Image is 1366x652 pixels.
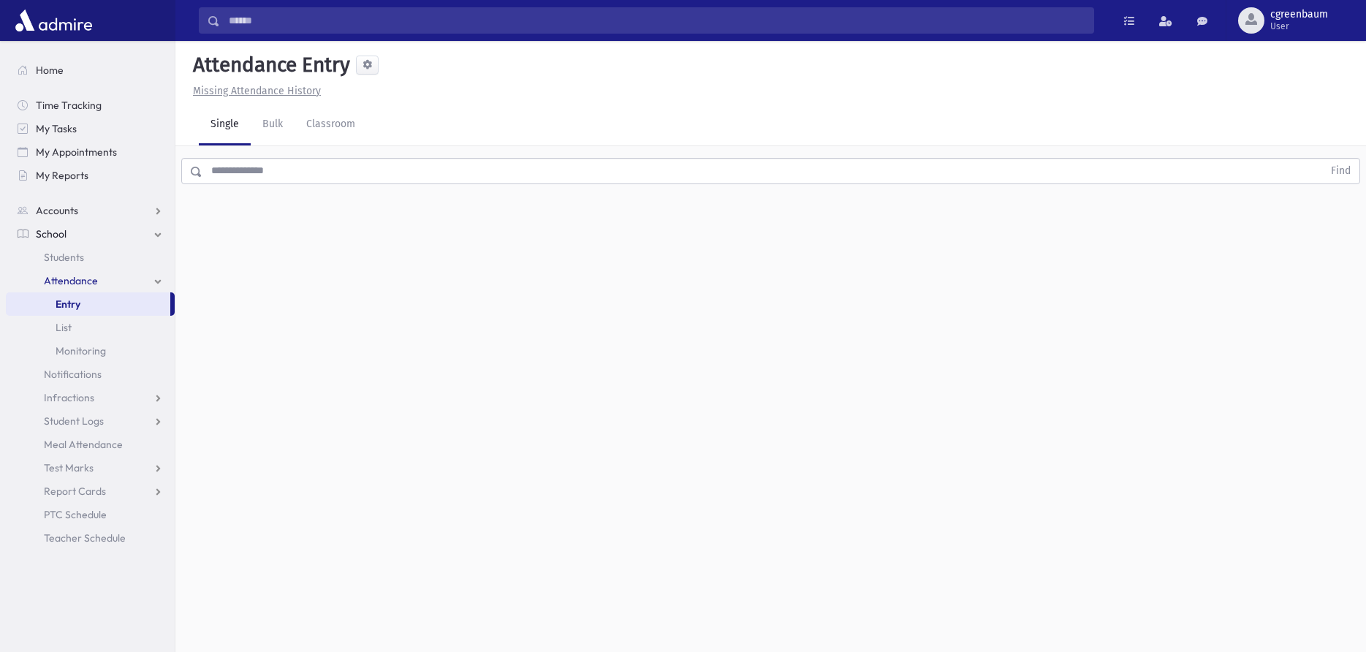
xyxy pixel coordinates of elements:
[6,363,175,386] a: Notifications
[193,85,321,97] u: Missing Attendance History
[251,105,295,145] a: Bulk
[36,204,78,217] span: Accounts
[36,145,117,159] span: My Appointments
[6,526,175,550] a: Teacher Schedule
[12,6,96,35] img: AdmirePro
[6,456,175,479] a: Test Marks
[6,339,175,363] a: Monitoring
[44,368,102,381] span: Notifications
[187,85,321,97] a: Missing Attendance History
[6,246,175,269] a: Students
[6,140,175,164] a: My Appointments
[6,222,175,246] a: School
[6,503,175,526] a: PTC Schedule
[6,117,175,140] a: My Tasks
[44,531,126,545] span: Teacher Schedule
[36,64,64,77] span: Home
[44,274,98,287] span: Attendance
[44,485,106,498] span: Report Cards
[36,122,77,135] span: My Tasks
[6,292,170,316] a: Entry
[6,58,175,82] a: Home
[44,461,94,474] span: Test Marks
[6,199,175,222] a: Accounts
[44,508,107,521] span: PTC Schedule
[44,391,94,404] span: Infractions
[36,99,102,112] span: Time Tracking
[6,409,175,433] a: Student Logs
[199,105,251,145] a: Single
[36,227,67,240] span: School
[295,105,367,145] a: Classroom
[44,414,104,428] span: Student Logs
[44,438,123,451] span: Meal Attendance
[56,344,106,357] span: Monitoring
[6,269,175,292] a: Attendance
[6,164,175,187] a: My Reports
[6,386,175,409] a: Infractions
[6,316,175,339] a: List
[220,7,1093,34] input: Search
[6,433,175,456] a: Meal Attendance
[1270,20,1328,32] span: User
[1322,159,1359,183] button: Find
[44,251,84,264] span: Students
[6,94,175,117] a: Time Tracking
[6,479,175,503] a: Report Cards
[56,297,80,311] span: Entry
[187,53,350,77] h5: Attendance Entry
[56,321,72,334] span: List
[1270,9,1328,20] span: cgreenbaum
[36,169,88,182] span: My Reports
